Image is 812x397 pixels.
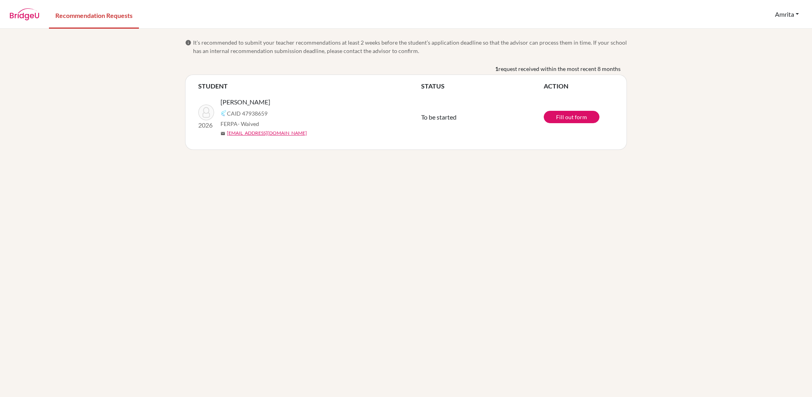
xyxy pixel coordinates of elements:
p: 2026 [198,120,214,130]
span: CAID 47938659 [227,109,267,118]
img: Common App logo [221,110,227,116]
th: ACTION [544,81,614,91]
span: It’s recommended to submit your teacher recommendations at least 2 weeks before the student’s app... [193,38,627,55]
span: request received within the most recent 8 months [498,65,621,73]
b: 1 [495,65,498,73]
img: BridgeU logo [10,8,39,20]
a: Fill out form [544,111,599,123]
span: To be started [421,113,457,121]
span: [PERSON_NAME] [221,97,270,107]
span: FERPA [221,120,259,128]
button: Amrita [771,7,802,22]
span: mail [221,131,225,136]
th: STUDENT [198,81,421,91]
th: STATUS [421,81,544,91]
span: - Waived [238,120,259,127]
span: info [185,39,191,46]
a: Recommendation Requests [49,1,139,29]
a: [EMAIL_ADDRESS][DOMAIN_NAME] [227,130,307,137]
img: Verri, Francesco [198,104,214,120]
